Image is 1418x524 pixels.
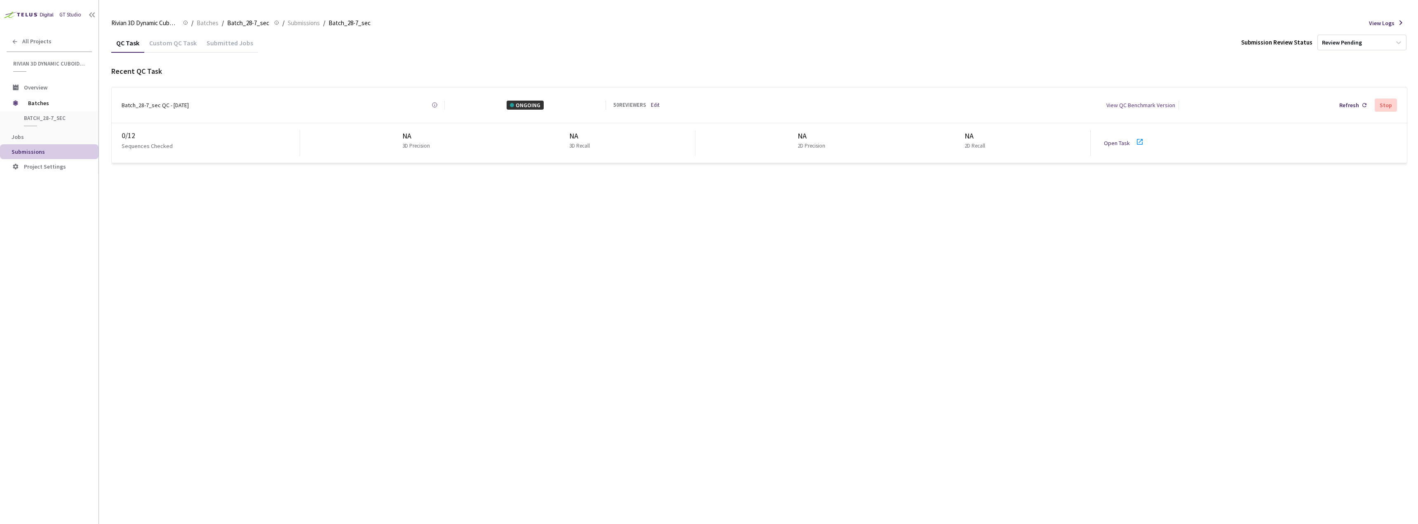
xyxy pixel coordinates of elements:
[24,115,85,122] span: Batch_28-7_sec
[613,101,646,109] div: 50 REVIEWERS
[122,141,173,150] p: Sequences Checked
[111,66,1407,77] div: Recent QC Task
[144,39,202,53] div: Custom QC Task
[59,11,81,19] div: GT Studio
[1369,19,1395,28] span: View Logs
[288,18,320,28] span: Submissions
[202,39,258,53] div: Submitted Jobs
[12,133,24,141] span: Jobs
[965,142,985,150] p: 2D Recall
[28,95,85,111] span: Batches
[13,60,87,67] span: Rivian 3D Dynamic Cuboids[2024-25]
[111,39,144,53] div: QC Task
[24,163,66,170] span: Project Settings
[798,130,829,142] div: NA
[12,148,45,155] span: Submissions
[1241,38,1312,47] div: Submission Review Status
[507,101,544,110] div: ONGOING
[651,101,660,109] a: Edit
[122,130,300,141] div: 0 / 12
[286,18,322,27] a: Submissions
[191,18,193,28] li: /
[227,18,269,28] span: Batch_28-7_sec
[1104,139,1130,147] a: Open Task
[111,18,178,28] span: Rivian 3D Dynamic Cuboids[2024-25]
[569,130,593,142] div: NA
[1322,39,1362,47] div: Review Pending
[24,84,47,91] span: Overview
[195,18,220,27] a: Batches
[798,142,825,150] p: 2D Precision
[1380,102,1392,108] div: Stop
[402,142,430,150] p: 3D Precision
[1106,101,1175,110] div: View QC Benchmark Version
[965,130,988,142] div: NA
[323,18,325,28] li: /
[402,130,433,142] div: NA
[329,18,371,28] span: Batch_28-7_sec
[197,18,218,28] span: Batches
[222,18,224,28] li: /
[1339,101,1359,110] div: Refresh
[569,142,590,150] p: 3D Recall
[22,38,52,45] span: All Projects
[122,101,189,110] div: Batch_28-7_sec QC - [DATE]
[282,18,284,28] li: /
